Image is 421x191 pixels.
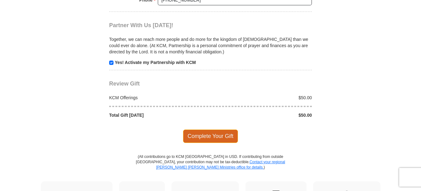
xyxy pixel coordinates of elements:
[210,95,315,101] div: $50.00
[109,36,312,55] p: Together, we can reach more people and do more for the kingdom of [DEMOGRAPHIC_DATA] than we coul...
[106,95,211,101] div: KCM Offerings
[115,60,196,65] strong: Yes! Activate my Partnership with KCM
[183,130,238,143] span: Complete Your Gift
[156,160,285,169] a: Contact your regional [PERSON_NAME] [PERSON_NAME] Ministries office for details.
[106,112,211,118] div: Total Gift [DATE]
[109,81,140,87] span: Review Gift
[136,154,285,181] p: (All contributions go to KCM [GEOGRAPHIC_DATA] in USD. If contributing from outside [GEOGRAPHIC_D...
[210,112,315,118] div: $50.00
[109,22,173,28] span: Partner With Us [DATE]!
